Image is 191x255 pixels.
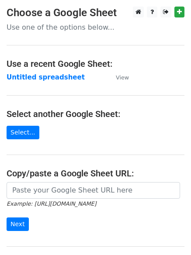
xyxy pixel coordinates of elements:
[7,126,39,139] a: Select...
[7,200,96,207] small: Example: [URL][DOMAIN_NAME]
[7,217,29,231] input: Next
[107,73,129,81] a: View
[7,109,184,119] h4: Select another Google Sheet:
[7,168,184,179] h4: Copy/paste a Google Sheet URL:
[7,182,180,199] input: Paste your Google Sheet URL here
[116,74,129,81] small: View
[7,7,184,19] h3: Choose a Google Sheet
[7,73,85,81] a: Untitled spreadsheet
[7,23,184,32] p: Use one of the options below...
[7,59,184,69] h4: Use a recent Google Sheet:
